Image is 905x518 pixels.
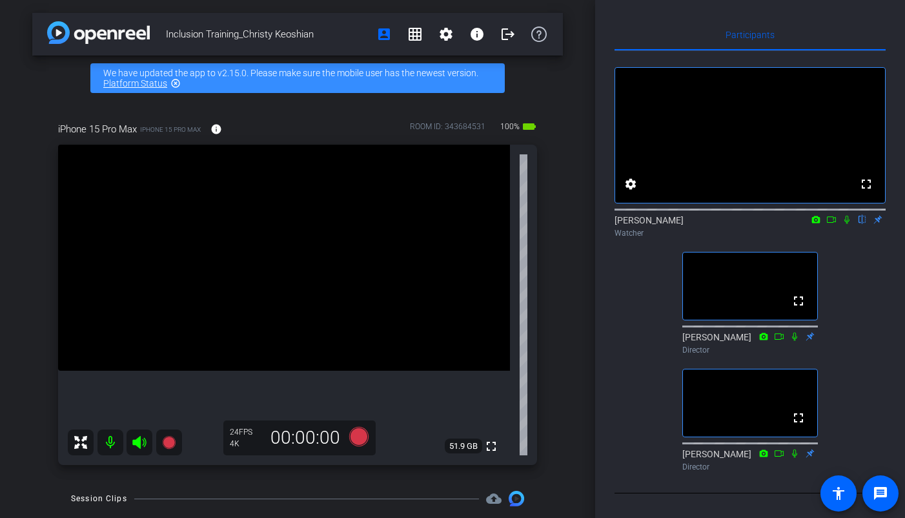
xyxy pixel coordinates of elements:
img: app-logo [47,21,150,44]
div: Director [682,344,818,356]
img: Session clips [509,491,524,506]
span: 51.9 GB [445,439,482,454]
div: ROOM ID: 343684531 [410,121,485,140]
mat-icon: highlight_off [170,78,181,88]
span: Participants [726,30,775,39]
div: Watcher [615,227,886,239]
span: Destinations for your clips [486,491,502,506]
div: We have updated the app to v2.15.0. Please make sure the mobile user has the newest version. [90,63,505,93]
mat-icon: info [210,123,222,135]
div: 24 [230,427,262,437]
mat-icon: account_box [376,26,392,42]
div: [PERSON_NAME] [615,214,886,239]
mat-icon: logout [500,26,516,42]
mat-icon: message [873,486,888,501]
mat-icon: battery_std [522,119,537,134]
mat-icon: cloud_upload [486,491,502,506]
mat-icon: grid_on [407,26,423,42]
div: 4K [230,439,262,449]
div: Session Clips [71,492,127,505]
mat-icon: settings [438,26,454,42]
mat-icon: settings [623,176,638,192]
span: Inclusion Training_Christy Keoshian [166,21,369,47]
div: Director [682,461,818,473]
span: iPhone 15 Pro Max [58,122,137,136]
div: [PERSON_NAME] [682,331,818,356]
mat-icon: fullscreen [791,293,806,309]
mat-icon: fullscreen [791,410,806,426]
mat-icon: accessibility [831,486,846,501]
mat-icon: fullscreen [483,439,499,454]
span: iPhone 15 Pro Max [140,125,201,134]
mat-icon: flip [855,213,870,225]
div: [PERSON_NAME] [682,448,818,473]
div: 00:00:00 [262,427,349,449]
mat-icon: info [469,26,485,42]
span: FPS [239,428,252,437]
mat-icon: fullscreen [859,176,874,192]
span: 100% [498,116,522,137]
a: Platform Status [103,78,167,88]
